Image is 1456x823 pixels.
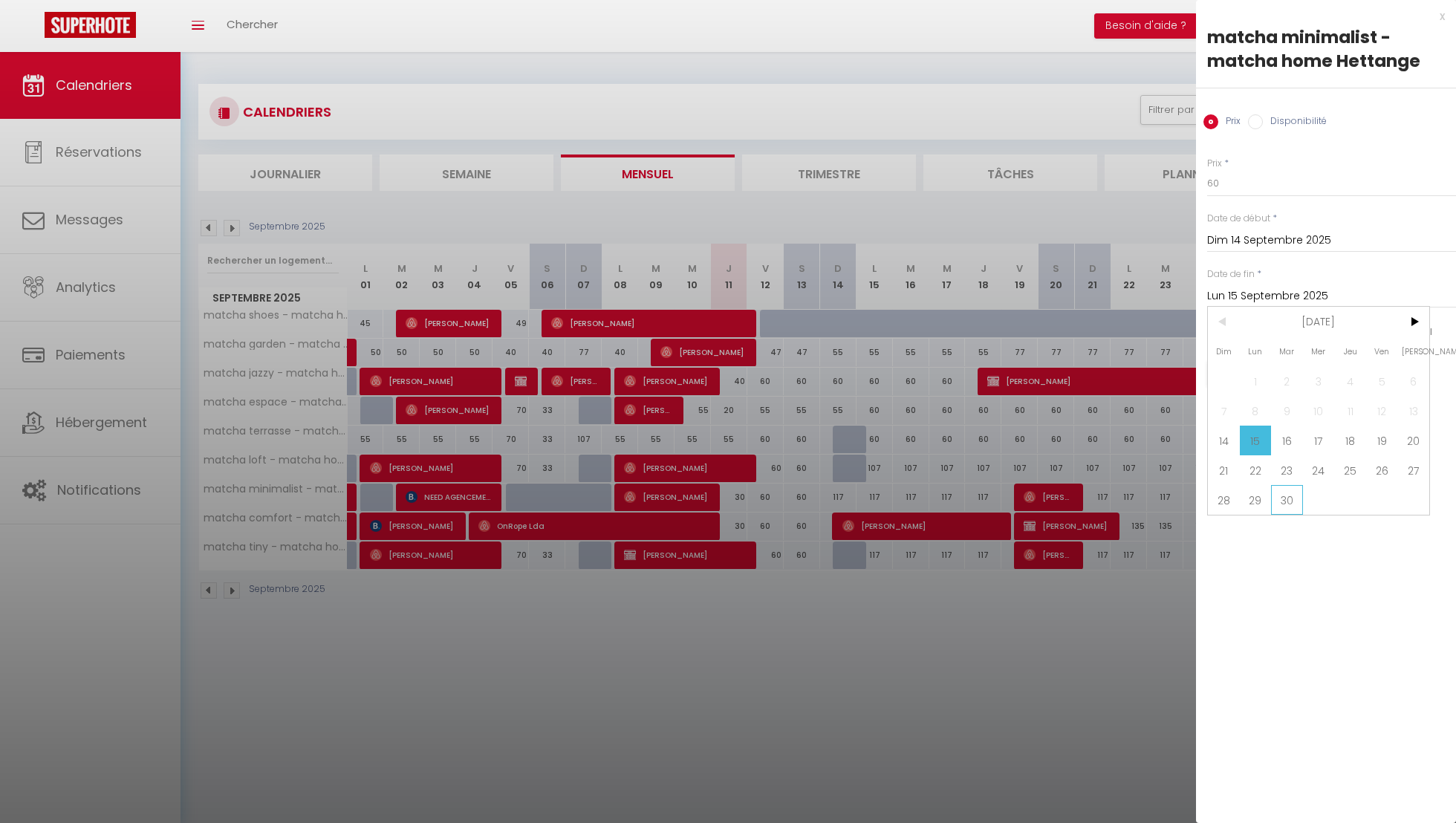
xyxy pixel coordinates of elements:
button: Ouvrir le widget de chat LiveChat [12,6,56,51]
span: < [1208,307,1240,336]
span: 21 [1208,455,1240,485]
span: 29 [1240,485,1272,515]
span: 4 [1334,366,1366,396]
span: 2 [1271,366,1303,396]
span: 25 [1334,455,1366,485]
span: Lun [1240,336,1272,366]
label: Prix [1218,114,1241,131]
label: Prix [1207,157,1222,171]
span: Jeu [1334,336,1366,366]
iframe: Chat [1393,756,1445,812]
span: 10 [1303,396,1335,426]
span: 20 [1397,426,1429,455]
span: 9 [1271,396,1303,426]
span: [DATE] [1240,307,1398,336]
span: 8 [1240,396,1272,426]
label: Date de début [1207,212,1270,226]
span: 23 [1271,455,1303,485]
div: matcha minimalist - matcha home Hettange [1207,25,1445,73]
span: 16 [1271,426,1303,455]
span: Dim [1208,336,1240,366]
span: 18 [1334,426,1366,455]
span: Ven [1366,336,1398,366]
div: x [1196,7,1445,25]
label: Date de fin [1207,267,1255,282]
span: 24 [1303,455,1335,485]
span: 12 [1366,396,1398,426]
span: 30 [1271,485,1303,515]
span: 7 [1208,396,1240,426]
span: 11 [1334,396,1366,426]
span: 14 [1208,426,1240,455]
span: Mar [1271,336,1303,366]
span: 1 [1240,366,1272,396]
span: Mer [1303,336,1335,366]
span: 28 [1208,485,1240,515]
span: 17 [1303,426,1335,455]
span: 5 [1366,366,1398,396]
span: 27 [1397,455,1429,485]
label: Disponibilité [1263,114,1327,131]
span: 13 [1397,396,1429,426]
span: 6 [1397,366,1429,396]
span: 15 [1240,426,1272,455]
span: 22 [1240,455,1272,485]
span: 26 [1366,455,1398,485]
span: 3 [1303,366,1335,396]
span: 19 [1366,426,1398,455]
span: [PERSON_NAME] [1397,336,1429,366]
span: > [1397,307,1429,336]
